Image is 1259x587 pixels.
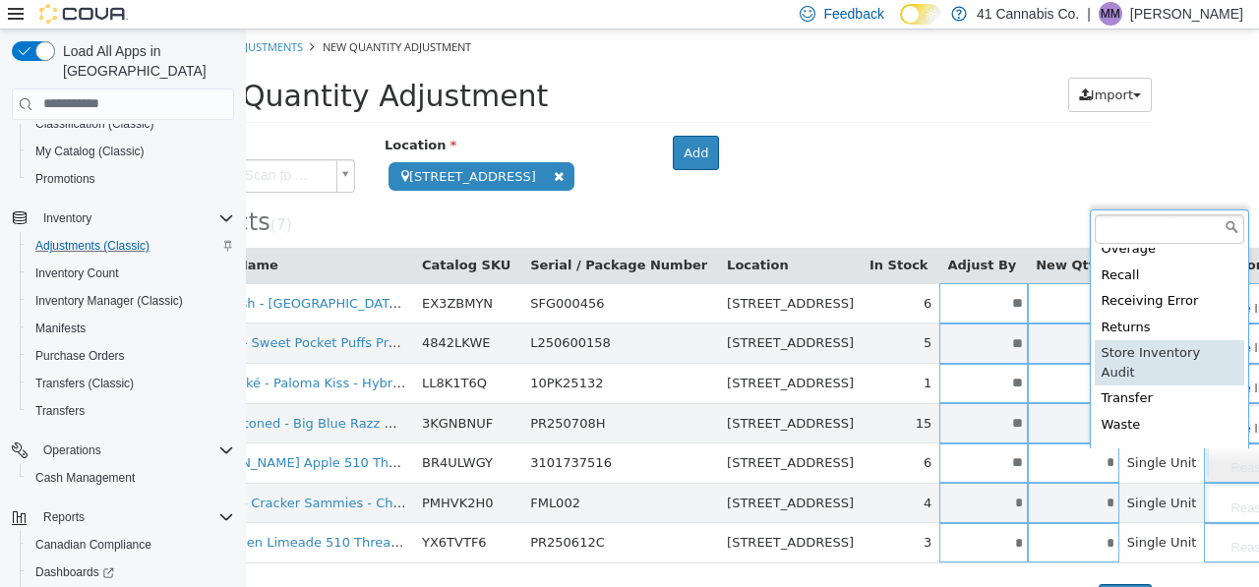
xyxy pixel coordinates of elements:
span: Promotions [35,171,95,187]
a: My Catalog (Classic) [28,140,152,163]
span: My Catalog (Classic) [35,144,145,159]
div: test [849,408,998,435]
button: Operations [35,439,109,462]
a: Dashboards [20,558,242,586]
span: Load All Apps in [GEOGRAPHIC_DATA] [55,41,234,81]
a: Transfers (Classic) [28,372,142,395]
p: [PERSON_NAME] [1130,2,1243,26]
button: Manifests [20,315,242,342]
a: Inventory Count [28,262,127,285]
button: Classification (Classic) [20,110,242,138]
div: Recall [849,233,998,260]
div: Overage [849,206,998,233]
span: Inventory Manager (Classic) [28,289,234,313]
span: Inventory Count [28,262,234,285]
span: Dashboards [35,564,114,580]
span: Purchase Orders [35,348,125,364]
a: Classification (Classic) [28,112,162,136]
button: Reports [4,503,242,531]
span: Dashboards [28,560,234,584]
span: MM [1101,2,1120,26]
span: Adjustments (Classic) [35,238,150,254]
button: Transfers (Classic) [20,370,242,397]
span: Reports [43,509,85,525]
p: 41 Cannabis Co. [977,2,1079,26]
a: Manifests [28,317,93,340]
span: Transfers [28,399,234,423]
span: Transfers (Classic) [28,372,234,395]
span: Operations [43,442,101,458]
div: Transfer [849,356,998,382]
button: Promotions [20,165,242,193]
span: My Catalog (Classic) [28,140,234,163]
span: Manifests [35,321,86,336]
a: Adjustments (Classic) [28,234,157,258]
a: Dashboards [28,560,122,584]
div: Store Inventory Audit [849,311,998,356]
div: Returns [849,285,998,312]
span: Transfers (Classic) [35,376,134,391]
span: Adjustments (Classic) [28,234,234,258]
p: | [1087,2,1091,26]
span: Classification (Classic) [28,112,234,136]
button: Inventory [4,205,242,232]
div: Receiving Error [849,259,998,285]
img: Cova [39,4,128,24]
button: Canadian Compliance [20,531,242,558]
span: Canadian Compliance [35,537,151,553]
span: Dark Mode [900,25,901,26]
button: Adjustments (Classic) [20,232,242,260]
a: Canadian Compliance [28,533,159,557]
span: Inventory Manager (Classic) [35,293,183,309]
span: Feedback [823,4,883,24]
a: Purchase Orders [28,344,133,368]
button: My Catalog (Classic) [20,138,242,165]
span: Cash Management [35,470,135,486]
button: Cash Management [20,464,242,492]
a: Transfers [28,399,92,423]
button: Inventory Count [20,260,242,287]
button: Transfers [20,397,242,425]
span: Inventory [35,206,234,230]
span: Purchase Orders [28,344,234,368]
input: Dark Mode [900,4,941,25]
button: Reports [35,505,92,529]
span: Canadian Compliance [28,533,234,557]
span: Operations [35,439,234,462]
button: Inventory [35,206,99,230]
a: Cash Management [28,466,143,490]
span: Manifests [28,317,234,340]
button: Purchase Orders [20,342,242,370]
span: Inventory Count [35,265,119,281]
span: Reports [35,505,234,529]
button: Inventory Manager (Classic) [20,287,242,315]
div: Matt Morrisey [1099,2,1122,26]
span: Inventory [43,210,91,226]
span: Classification (Classic) [35,116,154,132]
span: Cash Management [28,466,234,490]
button: Operations [4,437,242,464]
a: Promotions [28,167,103,191]
span: Promotions [28,167,234,191]
span: Transfers [35,403,85,419]
div: Waste [849,382,998,409]
a: Inventory Manager (Classic) [28,289,191,313]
